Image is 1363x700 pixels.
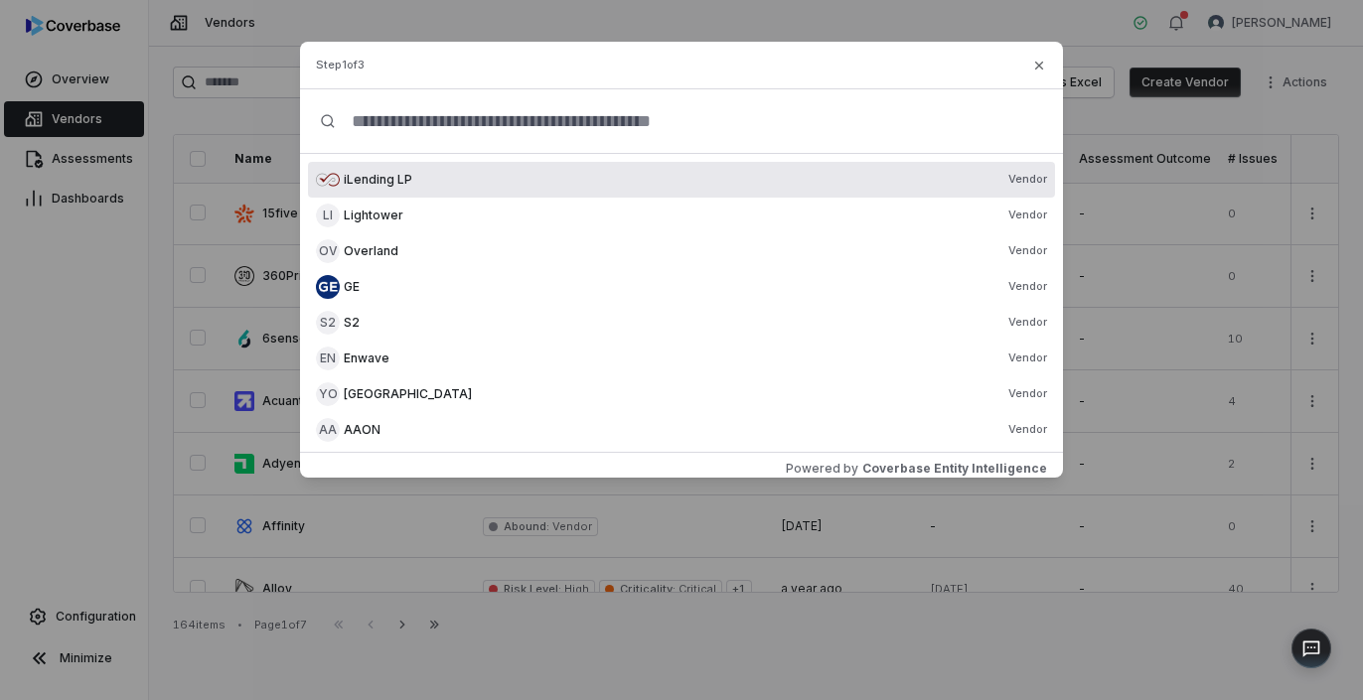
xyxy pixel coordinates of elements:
[344,315,360,331] span: S2
[316,311,340,335] span: S2
[300,154,1063,452] div: Suggestions
[344,243,398,259] span: Overland
[316,239,340,263] span: Ov
[1008,350,1047,366] span: Vendor
[1008,386,1047,402] span: Vendor
[316,418,340,442] span: AA
[316,204,340,227] span: Li
[1008,279,1047,295] span: Vendor
[344,279,360,295] span: GE
[1008,208,1047,223] span: Vendor
[344,208,403,223] span: Lightower
[1008,172,1047,188] span: Vendor
[1008,422,1047,438] span: Vendor
[344,422,380,438] span: AAON
[1008,243,1047,259] span: Vendor
[316,347,340,370] span: En
[1008,315,1047,331] span: Vendor
[862,461,1047,477] span: Coverbase Entity Intelligence
[316,58,365,72] span: Step 1 of 3
[316,275,340,299] img: faviconV2
[786,461,858,477] span: Powered by
[344,350,389,366] span: Enwave
[344,386,472,402] span: [GEOGRAPHIC_DATA]
[316,168,340,192] img: faviconV2
[316,382,340,406] span: Yo
[344,172,412,188] span: iLending LP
